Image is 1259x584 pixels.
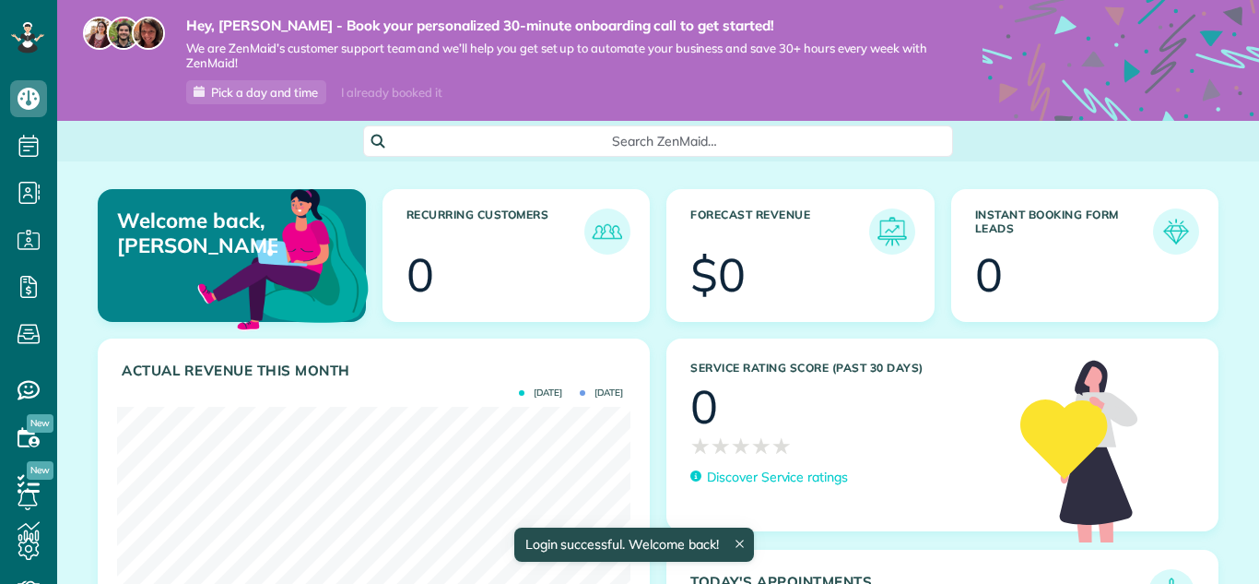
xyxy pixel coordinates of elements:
img: dashboard_welcome-42a62b7d889689a78055ac9021e634bf52bae3f8056760290aed330b23ab8690.png [194,168,372,347]
span: ★ [690,430,711,462]
span: [DATE] [519,388,562,398]
img: icon_recurring_customers-cf858462ba22bcd05b5a5880d41d6543d210077de5bb9ebc9590e49fd87d84ed.png [589,213,626,250]
p: Welcome back, [PERSON_NAME]! [117,209,277,257]
span: ★ [751,430,771,462]
div: 0 [690,384,718,430]
span: New [27,461,53,480]
div: 0 [406,252,434,298]
a: Discover Service ratings [690,468,848,487]
p: Discover Service ratings [707,468,848,487]
span: [DATE] [580,388,623,398]
h3: Forecast Revenue [690,209,869,255]
img: jorge-587dff0eeaa6aab1f244e6dc62b8924c3b6ad411094392a53c71c6c4a576187d.jpg [107,17,140,50]
div: 0 [975,252,1003,298]
a: Pick a day and time [186,80,326,104]
h3: Instant Booking Form Leads [975,209,1154,255]
span: New [27,414,53,433]
span: ★ [731,430,751,462]
h3: Actual Revenue this month [122,363,630,379]
div: Login successful. Welcome back! [513,528,753,562]
h3: Service Rating score (past 30 days) [690,362,1002,375]
div: $0 [690,252,746,298]
span: We are ZenMaid’s customer support team and we’ll help you get set up to automate your business an... [186,41,927,72]
img: michelle-19f622bdf1676172e81f8f8fba1fb50e276960ebfe0243fe18214015130c80e4.jpg [132,17,165,50]
img: icon_form_leads-04211a6a04a5b2264e4ee56bc0799ec3eb69b7e499cbb523a139df1d13a81ae0.png [1158,213,1194,250]
img: maria-72a9807cf96188c08ef61303f053569d2e2a8a1cde33d635c8a3ac13582a053d.jpg [83,17,116,50]
div: I already booked it [330,81,453,104]
h3: Recurring Customers [406,209,585,255]
span: ★ [711,430,731,462]
strong: Hey, [PERSON_NAME] - Book your personalized 30-minute onboarding call to get started! [186,17,927,35]
img: icon_forecast_revenue-8c13a41c7ed35a8dcfafea3cbb826a0462acb37728057bba2d056411b612bbbe.png [874,213,911,250]
span: ★ [771,430,792,462]
span: Pick a day and time [211,85,318,100]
